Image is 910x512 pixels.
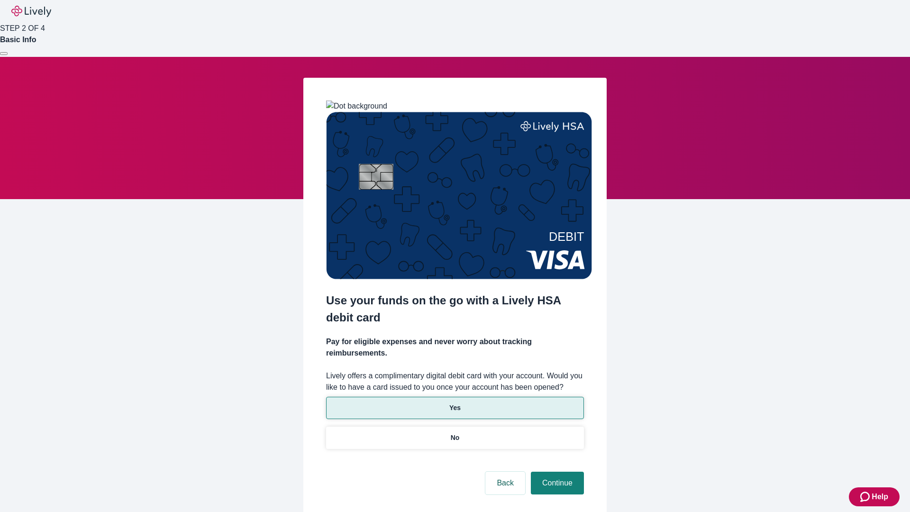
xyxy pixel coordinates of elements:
[872,491,888,503] span: Help
[326,336,584,359] h4: Pay for eligible expenses and never worry about tracking reimbursements.
[485,472,525,494] button: Back
[531,472,584,494] button: Continue
[326,427,584,449] button: No
[451,433,460,443] p: No
[860,491,872,503] svg: Zendesk support icon
[326,370,584,393] label: Lively offers a complimentary digital debit card with your account. Would you like to have a card...
[326,112,592,279] img: Debit card
[849,487,900,506] button: Zendesk support iconHelp
[449,403,461,413] p: Yes
[326,101,387,112] img: Dot background
[11,6,51,17] img: Lively
[326,397,584,419] button: Yes
[326,292,584,326] h2: Use your funds on the go with a Lively HSA debit card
